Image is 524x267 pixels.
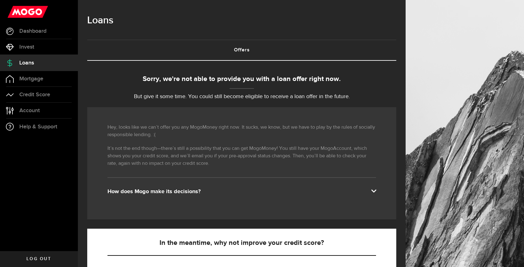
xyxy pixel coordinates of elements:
[19,44,34,50] span: Invest
[87,40,396,60] a: Offers
[26,257,51,261] span: Log out
[19,76,43,82] span: Mortgage
[19,60,34,66] span: Loans
[19,108,40,113] span: Account
[107,188,376,195] div: How does Mogo make its decisions?
[87,12,396,29] h1: Loans
[107,124,376,139] p: Hey, looks like we can’t offer you any MogoMoney right now. It sucks, we know, but we have to pla...
[107,239,376,247] h5: In the meantime, why not improve your credit score?
[107,145,376,167] p: It’s not the end though—there’s still a possibility that you can get MogoMoney! You still have yo...
[498,241,524,267] iframe: LiveChat chat widget
[87,93,396,101] p: But give it some time. You could still become eligible to receive a loan offer in the future.
[19,124,57,130] span: Help & Support
[87,74,396,84] div: Sorry, we're not able to provide you with a loan offer right now.
[87,40,396,61] ul: Tabs Navigation
[19,92,50,98] span: Credit Score
[19,28,46,34] span: Dashboard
